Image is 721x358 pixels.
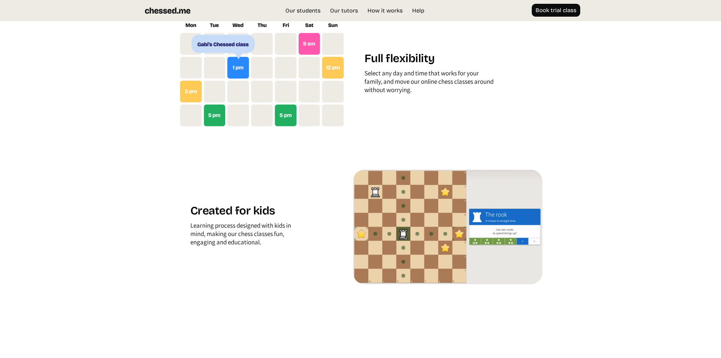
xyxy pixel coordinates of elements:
[190,221,299,250] div: Learning process designed with kids in mind, making our chess classes fun, engaging and educational.
[364,7,406,14] a: How it works
[532,4,580,17] a: Book trial class
[364,69,497,98] div: Select any day and time that works for your family, and move our online chess classes around with...
[282,7,324,14] a: Our students
[190,204,299,221] h1: Created for kids
[326,7,362,14] a: Our tutors
[364,52,497,69] h1: Full flexibility
[408,7,428,14] a: Help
